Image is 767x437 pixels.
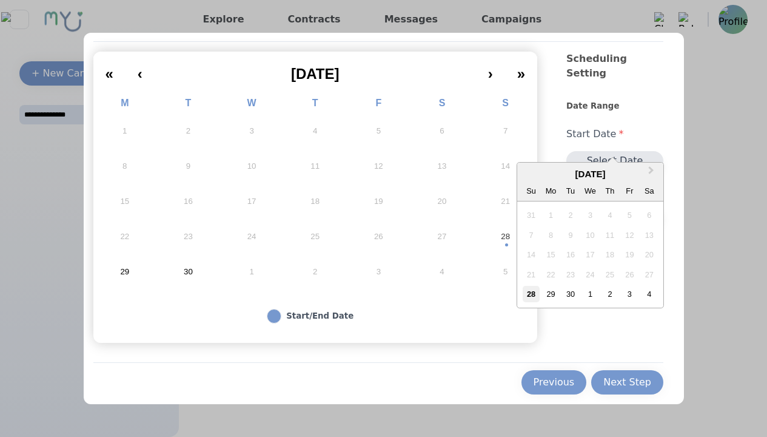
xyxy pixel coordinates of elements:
[249,126,253,137] abbr: September 3, 2025
[410,113,474,149] button: September 6, 2025
[440,126,444,137] abbr: September 6, 2025
[517,168,663,181] div: [DATE]
[505,56,537,83] button: »
[283,219,347,254] button: September 25, 2025
[582,266,598,283] div: Not available Wednesday, September 24th, 2025
[474,149,537,184] button: September 14, 2025
[156,254,220,290] button: September 30, 2025
[93,219,157,254] button: September 22, 2025
[476,56,505,83] button: ›
[120,231,129,242] abbr: September 22, 2025
[374,196,383,207] abbr: September 19, 2025
[621,183,638,199] div: Fr
[313,266,317,277] abbr: October 2, 2025
[247,231,256,242] abbr: September 24, 2025
[347,113,410,149] button: September 5, 2025
[643,164,662,183] button: Next Month
[438,196,447,207] abbr: September 20, 2025
[410,149,474,184] button: September 13, 2025
[523,207,539,223] div: Not available Sunday, August 31st, 2025
[582,227,598,243] div: Not available Wednesday, September 10th, 2025
[566,117,663,151] div: Start Date
[347,184,410,219] button: September 19, 2025
[120,196,129,207] abbr: September 15, 2025
[220,254,284,290] button: October 1, 2025
[523,183,539,199] div: Su
[156,219,220,254] button: September 23, 2025
[374,161,383,172] abbr: September 12, 2025
[184,196,193,207] abbr: September 16, 2025
[474,184,537,219] button: September 21, 2025
[310,161,320,172] abbr: September 11, 2025
[347,149,410,184] button: September 12, 2025
[641,227,657,243] div: Not available Saturday, September 13th, 2025
[377,126,381,137] abbr: September 5, 2025
[503,266,507,277] abbr: October 5, 2025
[501,231,510,242] abbr: September 28, 2025
[621,246,638,263] div: Not available Friday, September 19th, 2025
[601,207,618,223] div: Not available Thursday, September 4th, 2025
[283,184,347,219] button: September 18, 2025
[503,126,507,137] abbr: September 7, 2025
[543,266,559,283] div: Not available Monday, September 22nd, 2025
[641,266,657,283] div: Not available Saturday, September 27th, 2025
[155,56,476,83] button: [DATE]
[502,98,509,108] abbr: Sunday
[283,149,347,184] button: September 11, 2025
[156,113,220,149] button: September 2, 2025
[120,266,129,277] abbr: September 29, 2025
[562,227,578,243] div: Not available Tuesday, September 9th, 2025
[582,183,598,199] div: We
[501,196,510,207] abbr: September 21, 2025
[566,100,663,117] div: Date Range
[184,231,193,242] abbr: September 23, 2025
[601,266,618,283] div: Not available Thursday, September 25th, 2025
[121,98,129,108] abbr: Monday
[582,286,598,302] div: Choose Wednesday, October 1st, 2025
[562,246,578,263] div: Not available Tuesday, September 16th, 2025
[122,126,127,137] abbr: September 1, 2025
[126,56,155,83] button: ‹
[291,66,340,82] span: [DATE]
[601,286,618,302] div: Choose Thursday, October 2nd, 2025
[249,266,253,277] abbr: October 1, 2025
[220,149,284,184] button: September 10, 2025
[184,266,193,277] abbr: September 30, 2025
[543,227,559,243] div: Not available Monday, September 8th, 2025
[410,254,474,290] button: October 4, 2025
[562,266,578,283] div: Not available Tuesday, September 23rd, 2025
[247,196,256,207] abbr: September 17, 2025
[93,56,126,83] button: «
[220,219,284,254] button: September 24, 2025
[283,254,347,290] button: October 2, 2025
[523,266,539,283] div: Not available Sunday, September 21st, 2025
[566,52,663,100] div: Scheduling Setting
[562,286,578,302] div: Choose Tuesday, September 30th, 2025
[641,246,657,263] div: Not available Saturday, September 20th, 2025
[312,98,318,108] abbr: Thursday
[603,375,651,390] div: Next Step
[377,266,381,277] abbr: October 3, 2025
[562,207,578,223] div: Not available Tuesday, September 2nd, 2025
[534,375,575,390] div: Previous
[562,183,578,199] div: Tu
[601,227,618,243] div: Not available Thursday, September 11th, 2025
[310,196,320,207] abbr: September 18, 2025
[543,286,559,302] div: Choose Monday, September 29th, 2025
[310,231,320,242] abbr: September 25, 2025
[474,254,537,290] button: October 5, 2025
[186,161,190,172] abbr: September 9, 2025
[347,219,410,254] button: September 26, 2025
[521,370,587,395] button: Previous
[521,206,659,304] div: month 2025-09
[247,161,256,172] abbr: September 10, 2025
[375,98,381,108] abbr: Friday
[501,161,510,172] abbr: September 14, 2025
[347,254,410,290] button: October 3, 2025
[286,310,353,322] div: Start/End Date
[93,184,157,219] button: September 15, 2025
[440,266,444,277] abbr: October 4, 2025
[410,184,474,219] button: September 20, 2025
[374,231,383,242] abbr: September 26, 2025
[283,113,347,149] button: September 4, 2025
